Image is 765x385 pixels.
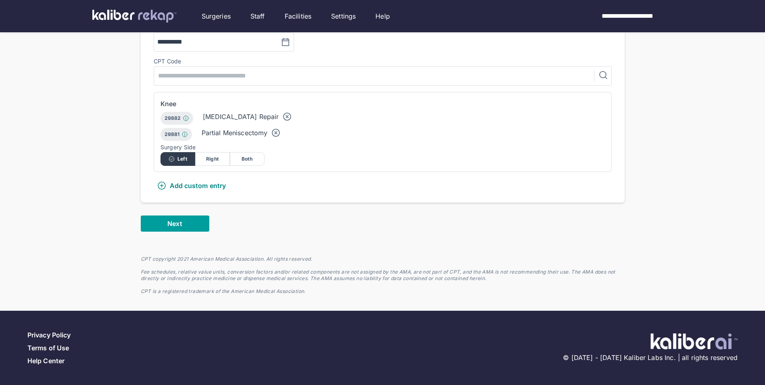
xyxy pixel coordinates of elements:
[285,11,312,21] a: Facilities
[157,37,219,47] input: MM/DD/YYYY
[167,220,182,228] span: Next
[141,256,625,262] div: CPT copyright 2021 American Medical Association. All rights reserved.
[161,99,605,109] div: Knee
[141,216,209,232] button: Next
[27,331,71,339] a: Privacy Policy
[141,288,625,295] div: CPT is a registered trademark of the American Medical Association.
[141,269,625,282] div: Fee schedules, relative value units, conversion factors and/or related components are not assigne...
[92,10,177,23] img: kaliber labs logo
[202,11,231,21] a: Surgeries
[230,152,265,166] div: Both
[203,112,279,121] div: [MEDICAL_DATA] Repair
[27,357,65,365] a: Help Center
[161,128,192,141] div: 29881
[202,128,268,138] div: Partial Meniscectomy
[157,181,226,190] div: Add custom entry
[250,11,265,21] a: Staff
[375,11,390,21] a: Help
[563,353,738,362] span: © [DATE] - [DATE] Kaliber Labs Inc. | all rights reserved
[154,58,612,65] div: CPT Code
[161,152,195,166] div: Left
[181,131,188,138] img: Info.77c6ff0b.svg
[195,152,230,166] div: Right
[650,333,738,349] img: ATj1MI71T5jDAAAAAElFTkSuQmCC
[27,344,69,352] a: Terms of Use
[331,11,356,21] a: Settings
[161,144,605,151] div: Surgery Side
[161,112,193,125] div: 29882
[183,115,189,121] img: Info.77c6ff0b.svg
